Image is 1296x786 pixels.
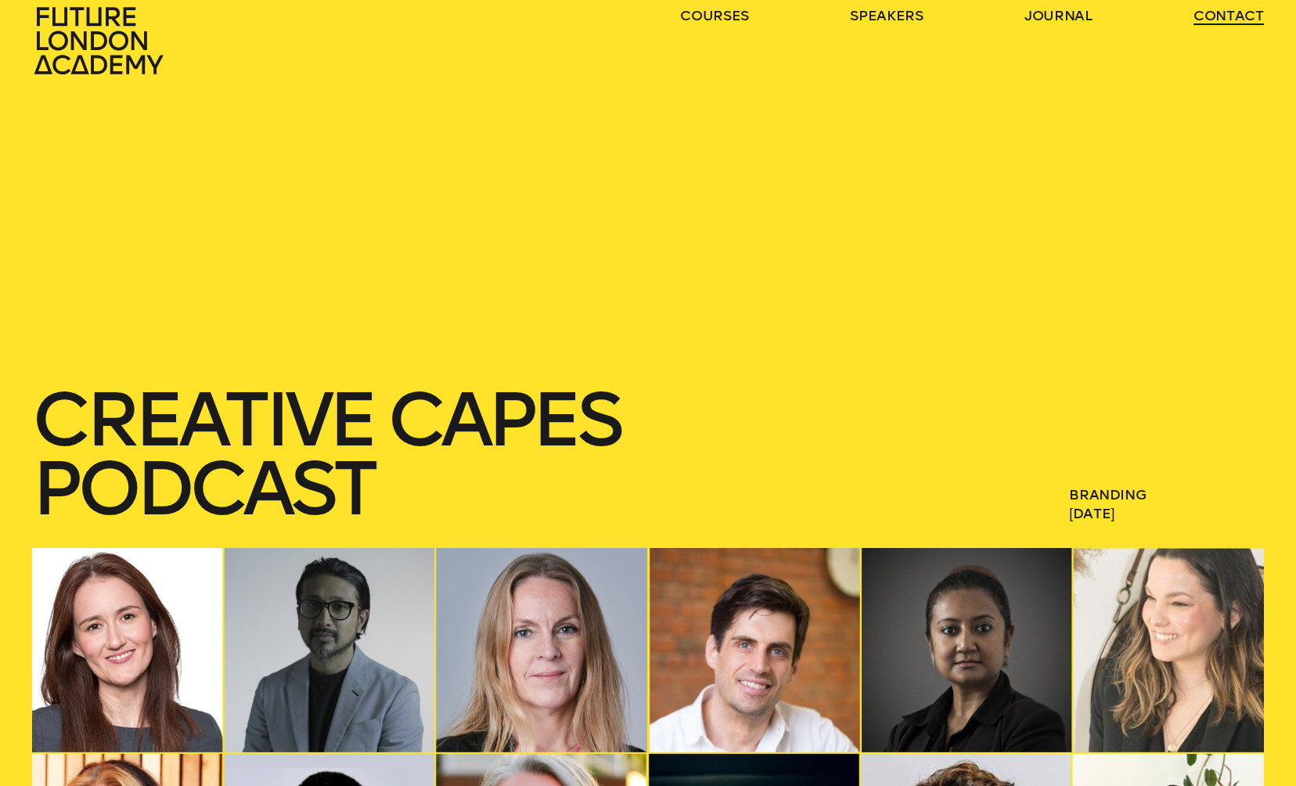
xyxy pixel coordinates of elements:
a: journal [1024,6,1093,25]
a: contact [1193,6,1264,25]
a: speakers [850,6,923,25]
h1: Creative Capes Podcast [32,385,939,523]
span: [DATE] [1069,504,1263,523]
a: Branding [1069,486,1147,503]
a: courses [680,6,749,25]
